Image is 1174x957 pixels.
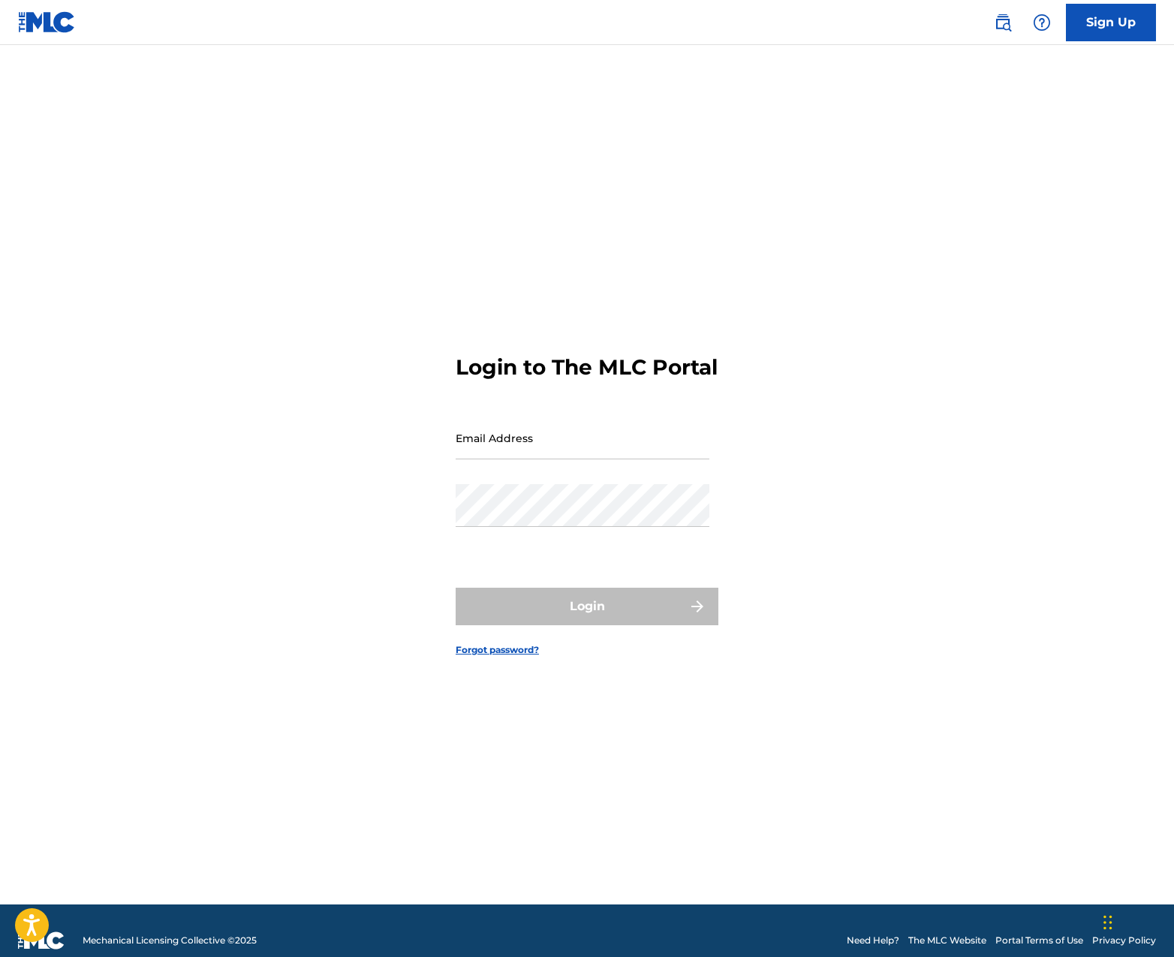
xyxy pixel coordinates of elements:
[83,934,257,947] span: Mechanical Licensing Collective © 2025
[1033,14,1051,32] img: help
[994,14,1012,32] img: search
[18,11,76,33] img: MLC Logo
[1092,934,1156,947] a: Privacy Policy
[1027,8,1057,38] div: Help
[1066,4,1156,41] a: Sign Up
[456,354,718,381] h3: Login to The MLC Portal
[908,934,986,947] a: The MLC Website
[995,934,1083,947] a: Portal Terms of Use
[18,931,65,949] img: logo
[1103,900,1112,945] div: Drag
[456,643,539,657] a: Forgot password?
[988,8,1018,38] a: Public Search
[1099,885,1174,957] iframe: Chat Widget
[1132,669,1174,790] iframe: Resource Center
[847,934,899,947] a: Need Help?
